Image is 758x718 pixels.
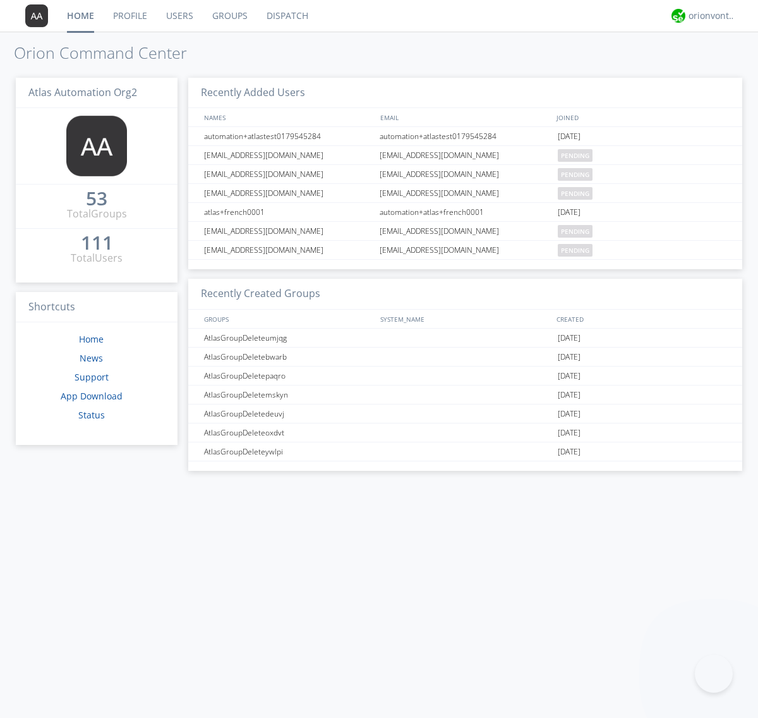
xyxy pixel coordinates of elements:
div: AtlasGroupDeletepaqro [201,367,376,385]
div: [EMAIL_ADDRESS][DOMAIN_NAME] [201,146,376,164]
div: [EMAIL_ADDRESS][DOMAIN_NAME] [376,165,555,183]
a: Support [75,371,109,383]
div: JOINED [553,108,730,126]
a: [EMAIL_ADDRESS][DOMAIN_NAME][EMAIL_ADDRESS][DOMAIN_NAME]pending [188,146,742,165]
a: News [80,352,103,364]
a: 53 [86,192,107,207]
a: atlas+french0001automation+atlas+french0001[DATE] [188,203,742,222]
div: EMAIL [377,108,553,126]
div: SYSTEM_NAME [377,310,553,328]
span: [DATE] [558,442,581,461]
div: [EMAIL_ADDRESS][DOMAIN_NAME] [376,184,555,202]
a: AtlasGroupDeletepaqro[DATE] [188,367,742,386]
a: Home [79,333,104,345]
div: AtlasGroupDeletemskyn [201,386,376,404]
span: [DATE] [558,329,581,348]
div: [EMAIL_ADDRESS][DOMAIN_NAME] [201,184,376,202]
div: AtlasGroupDeletebwarb [201,348,376,366]
span: [DATE] [558,203,581,222]
span: pending [558,225,593,238]
div: AtlasGroupDeleteumjqg [201,329,376,347]
a: AtlasGroupDeleteywlpi[DATE] [188,442,742,461]
div: AtlasGroupDeleteoxdvt [201,423,376,442]
div: Total Groups [67,207,127,221]
a: [EMAIL_ADDRESS][DOMAIN_NAME][EMAIL_ADDRESS][DOMAIN_NAME]pending [188,241,742,260]
span: pending [558,168,593,181]
div: NAMES [201,108,374,126]
div: CREATED [553,310,730,328]
div: automation+atlastest0179545284 [201,127,376,145]
span: [DATE] [558,405,581,423]
a: AtlasGroupDeleteoxdvt[DATE] [188,423,742,442]
img: 373638.png [25,4,48,27]
span: [DATE] [558,423,581,442]
div: [EMAIL_ADDRESS][DOMAIN_NAME] [376,222,555,240]
div: AtlasGroupDeleteywlpi [201,442,376,461]
div: automation+atlastest0179545284 [376,127,555,145]
div: [EMAIL_ADDRESS][DOMAIN_NAME] [201,241,376,259]
a: [EMAIL_ADDRESS][DOMAIN_NAME][EMAIL_ADDRESS][DOMAIN_NAME]pending [188,222,742,241]
span: pending [558,187,593,200]
h3: Shortcuts [16,292,177,323]
img: 373638.png [66,116,127,176]
div: 111 [81,236,113,249]
span: [DATE] [558,367,581,386]
a: automation+atlastest0179545284automation+atlastest0179545284[DATE] [188,127,742,146]
div: [EMAIL_ADDRESS][DOMAIN_NAME] [376,241,555,259]
h3: Recently Created Groups [188,279,742,310]
div: 53 [86,192,107,205]
div: GROUPS [201,310,374,328]
div: [EMAIL_ADDRESS][DOMAIN_NAME] [376,146,555,164]
span: pending [558,149,593,162]
span: Atlas Automation Org2 [28,85,137,99]
a: AtlasGroupDeleteumjqg[DATE] [188,329,742,348]
a: 111 [81,236,113,251]
a: App Download [61,390,123,402]
div: Total Users [71,251,123,265]
div: [EMAIL_ADDRESS][DOMAIN_NAME] [201,222,376,240]
div: [EMAIL_ADDRESS][DOMAIN_NAME] [201,165,376,183]
div: automation+atlas+french0001 [376,203,555,221]
a: AtlasGroupDeletebwarb[DATE] [188,348,742,367]
a: [EMAIL_ADDRESS][DOMAIN_NAME][EMAIL_ADDRESS][DOMAIN_NAME]pending [188,165,742,184]
div: orionvontas+atlas+automation+org2 [689,9,736,22]
span: [DATE] [558,348,581,367]
span: pending [558,244,593,257]
a: AtlasGroupDeletemskyn[DATE] [188,386,742,405]
div: AtlasGroupDeletedeuvj [201,405,376,423]
a: Status [78,409,105,421]
span: [DATE] [558,127,581,146]
iframe: Toggle Customer Support [695,655,733,693]
a: AtlasGroupDeletedeuvj[DATE] [188,405,742,423]
h3: Recently Added Users [188,78,742,109]
a: [EMAIL_ADDRESS][DOMAIN_NAME][EMAIL_ADDRESS][DOMAIN_NAME]pending [188,184,742,203]
img: 29d36aed6fa347d5a1537e7736e6aa13 [671,9,685,23]
span: [DATE] [558,386,581,405]
div: atlas+french0001 [201,203,376,221]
